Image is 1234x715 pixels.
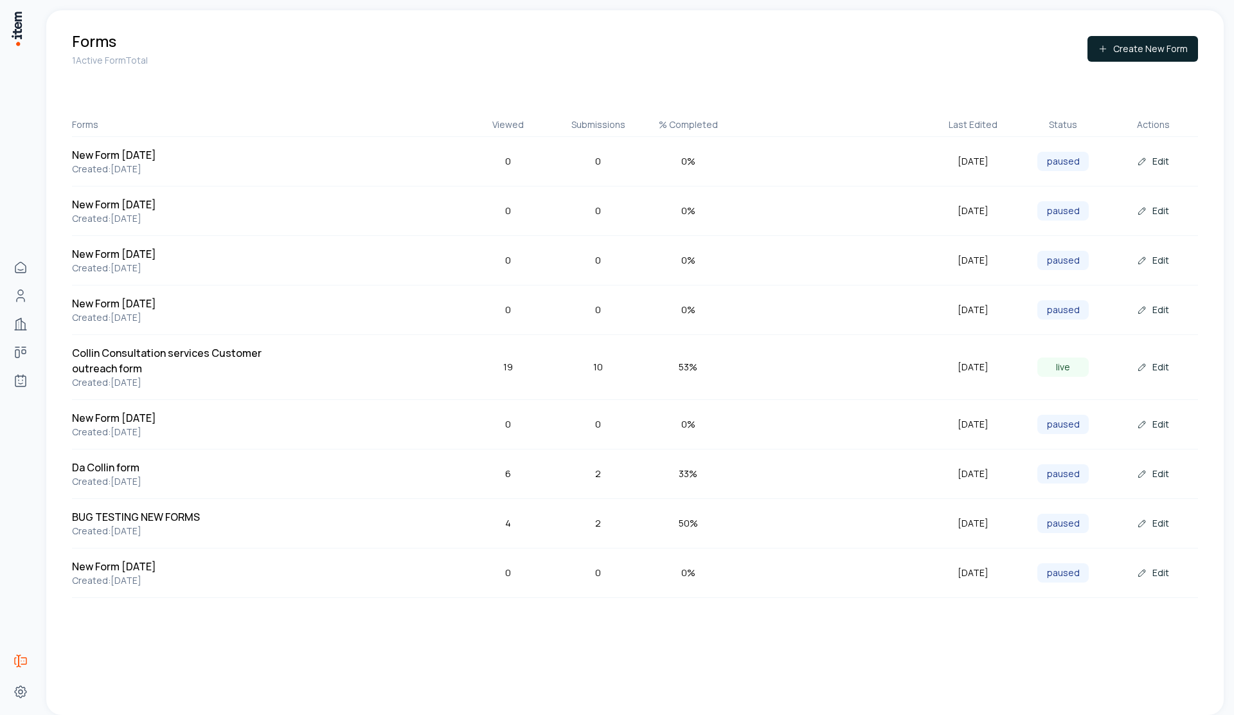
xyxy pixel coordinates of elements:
a: People [8,283,33,309]
div: 33 % [643,467,733,481]
p: Created: [DATE] [72,574,268,587]
a: Settings [8,679,33,705]
button: Edit [1127,560,1179,586]
div: 0 [553,417,643,431]
div: 0 % [643,566,733,580]
div: [DATE] [928,516,1018,530]
div: 6 [463,467,553,481]
div: % Completed [643,118,733,131]
button: Create New Form [1087,36,1198,62]
p: Created: [DATE] [72,311,268,324]
div: 10 [553,360,643,374]
div: [DATE] [928,417,1018,431]
div: 0 [553,303,643,317]
div: 2 [553,516,643,530]
div: 0 % [643,154,733,168]
p: Created: [DATE] [72,475,268,488]
p: Created: [DATE] [72,163,268,176]
div: paused [1037,514,1089,533]
div: 0 % [643,204,733,218]
div: [DATE] [928,253,1018,267]
div: 53 % [643,360,733,374]
div: 0 [553,253,643,267]
div: 4 [463,516,553,530]
img: Item Brain Logo [10,10,23,47]
div: paused [1037,251,1089,270]
button: Edit [1127,461,1179,487]
div: 0 [463,566,553,580]
h1: Forms [72,31,148,51]
a: Agents [8,368,33,394]
div: 19 [463,360,553,374]
h5: Da Collin form [72,460,268,475]
button: Edit [1127,354,1179,380]
div: paused [1037,201,1089,221]
div: paused [1037,464,1089,484]
div: [DATE] [928,154,1018,168]
div: 2 [553,467,643,481]
div: 0 [553,204,643,218]
h5: New Form [DATE] [72,246,268,262]
div: [DATE] [928,303,1018,317]
div: 0 % [643,303,733,317]
div: [DATE] [928,566,1018,580]
div: 0 % [643,253,733,267]
div: Status [1018,118,1108,131]
p: 1 Active Form Total [72,54,148,67]
div: paused [1037,300,1089,320]
button: Edit [1127,149,1179,174]
div: 0 [463,303,553,317]
h5: New Form [DATE] [72,296,268,311]
div: 0 [463,417,553,431]
div: 0 [463,253,553,267]
button: Edit [1127,297,1179,323]
div: 0 [553,566,643,580]
div: Viewed [463,118,553,131]
div: 0 [553,154,643,168]
h5: New Form [DATE] [72,147,268,163]
div: [DATE] [928,360,1018,374]
div: 0 [463,154,553,168]
div: live [1037,357,1089,377]
p: Created: [DATE] [72,376,268,389]
p: Created: [DATE] [72,212,268,225]
div: Submissions [553,118,643,131]
div: Actions [1108,118,1198,131]
div: paused [1037,152,1089,171]
div: 0 [463,204,553,218]
button: Edit [1127,198,1179,224]
div: Last Edited [928,118,1018,131]
h5: New Form [DATE] [72,559,268,574]
div: 0 % [643,417,733,431]
h5: New Form [DATE] [72,410,268,426]
a: Deals [8,339,33,365]
p: Created: [DATE] [72,426,268,439]
div: [DATE] [928,204,1018,218]
div: 50 % [643,516,733,530]
button: Edit [1127,412,1179,437]
div: [DATE] [928,467,1018,481]
a: Home [8,255,33,280]
h5: BUG TESTING NEW FORMS [72,509,268,525]
a: Companies [8,311,33,337]
h5: New Form [DATE] [72,197,268,212]
button: Edit [1127,511,1179,536]
button: Edit [1127,248,1179,273]
p: Created: [DATE] [72,262,268,275]
div: paused [1037,415,1089,434]
h5: Collin Consultation services Customer outreach form [72,345,268,376]
div: paused [1037,563,1089,583]
p: Created: [DATE] [72,525,268,538]
div: Forms [72,118,268,131]
a: Forms [8,648,33,674]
